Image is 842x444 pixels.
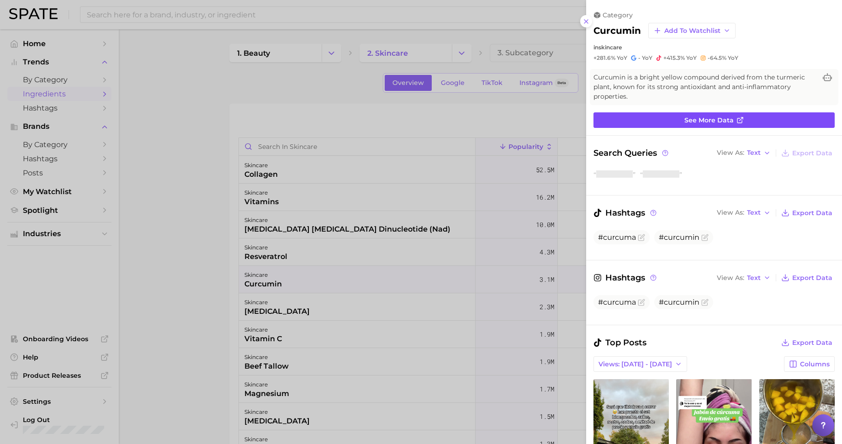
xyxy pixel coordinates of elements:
[701,234,709,241] button: Flag as miscategorized or irrelevant
[715,272,773,284] button: View AsText
[708,54,726,61] span: -64.5%
[598,360,672,368] span: Views: [DATE] - [DATE]
[648,23,736,38] button: Add to Watchlist
[638,234,645,241] button: Flag as miscategorized or irrelevant
[593,73,816,101] span: Curcumin is a bright yellow compound derived from the turmeric plant, known for its strong antiox...
[593,112,835,128] a: See more data
[792,339,832,347] span: Export Data
[593,356,687,372] button: Views: [DATE] - [DATE]
[659,233,699,242] span: #curcumin
[717,150,744,155] span: View As
[779,206,835,219] button: Export Data
[747,275,761,280] span: Text
[593,271,658,284] span: Hashtags
[603,11,633,19] span: category
[715,207,773,219] button: View AsText
[598,298,636,307] span: #curcuma
[684,116,734,124] span: See more data
[784,356,835,372] button: Columns
[642,54,652,62] span: YoY
[617,54,627,62] span: YoY
[747,210,761,215] span: Text
[728,54,738,62] span: YoY
[792,149,832,157] span: Export Data
[686,54,697,62] span: YoY
[598,233,636,242] span: #curcuma
[792,209,832,217] span: Export Data
[779,271,835,284] button: Export Data
[717,210,744,215] span: View As
[593,54,615,61] span: +281.6%
[779,147,835,159] button: Export Data
[715,147,773,159] button: View AsText
[717,275,744,280] span: View As
[638,54,641,61] span: -
[638,299,645,306] button: Flag as miscategorized or irrelevant
[593,336,646,349] span: Top Posts
[664,27,720,35] span: Add to Watchlist
[747,150,761,155] span: Text
[593,25,641,36] h2: curcumin
[779,336,835,349] button: Export Data
[593,206,658,219] span: Hashtags
[598,44,622,51] span: skincare
[701,299,709,306] button: Flag as miscategorized or irrelevant
[593,147,670,159] span: Search Queries
[659,298,699,307] span: #curcumin
[800,360,830,368] span: Columns
[792,274,832,282] span: Export Data
[663,54,685,61] span: +415.3%
[593,44,835,51] div: in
